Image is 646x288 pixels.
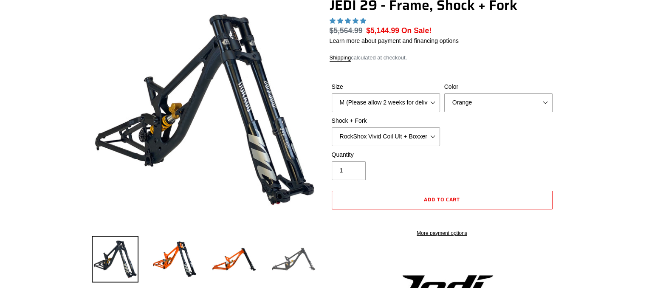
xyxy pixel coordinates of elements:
[330,17,368,24] span: 5.00 stars
[330,37,459,44] a: Learn more about payment and financing options
[332,82,440,91] label: Size
[401,25,432,36] span: On Sale!
[330,54,351,62] a: Shipping
[270,236,317,282] img: Load image into Gallery viewer, JEDI 29 - Frame, Shock + Fork
[151,236,198,282] img: Load image into Gallery viewer, JEDI 29 - Frame, Shock + Fork
[211,236,257,282] img: Load image into Gallery viewer, JEDI 29 - Frame, Shock + Fork
[332,116,440,125] label: Shock + Fork
[424,195,460,203] span: Add to cart
[332,150,440,159] label: Quantity
[332,229,553,237] a: More payment options
[92,236,138,282] img: Load image into Gallery viewer, JEDI 29 - Frame, Shock + Fork
[330,54,555,62] div: calculated at checkout.
[444,82,553,91] label: Color
[366,26,399,35] span: $5,144.99
[330,26,363,35] s: $5,564.99
[332,191,553,209] button: Add to cart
